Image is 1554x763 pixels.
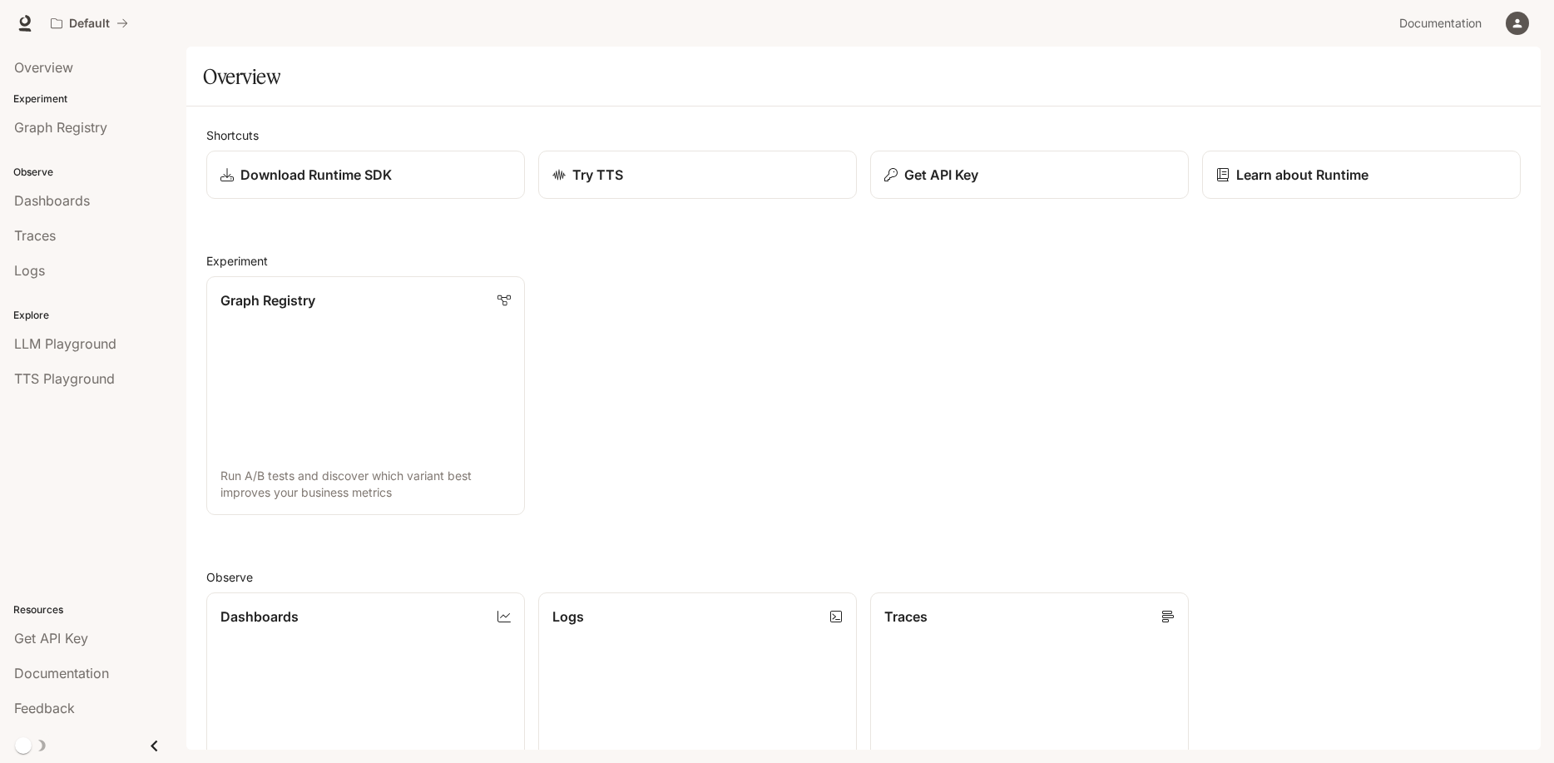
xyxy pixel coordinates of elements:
p: Run A/B tests and discover which variant best improves your business metrics [220,468,511,501]
p: Default [69,17,110,31]
a: Learn about Runtime [1202,151,1521,199]
h2: Shortcuts [206,126,1521,144]
p: Try TTS [572,165,623,185]
a: Graph RegistryRun A/B tests and discover which variant best improves your business metrics [206,276,525,515]
p: Get API Key [904,165,978,185]
a: Documentation [1393,7,1494,40]
h2: Observe [206,568,1521,586]
button: All workspaces [43,7,136,40]
a: Try TTS [538,151,857,199]
p: Dashboards [220,607,299,627]
a: Download Runtime SDK [206,151,525,199]
p: Download Runtime SDK [240,165,392,185]
button: Get API Key [870,151,1189,199]
h1: Overview [203,60,280,93]
span: Documentation [1399,13,1482,34]
p: Logs [552,607,584,627]
p: Learn about Runtime [1236,165,1368,185]
h2: Experiment [206,252,1521,270]
p: Graph Registry [220,290,315,310]
p: Traces [884,607,928,627]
